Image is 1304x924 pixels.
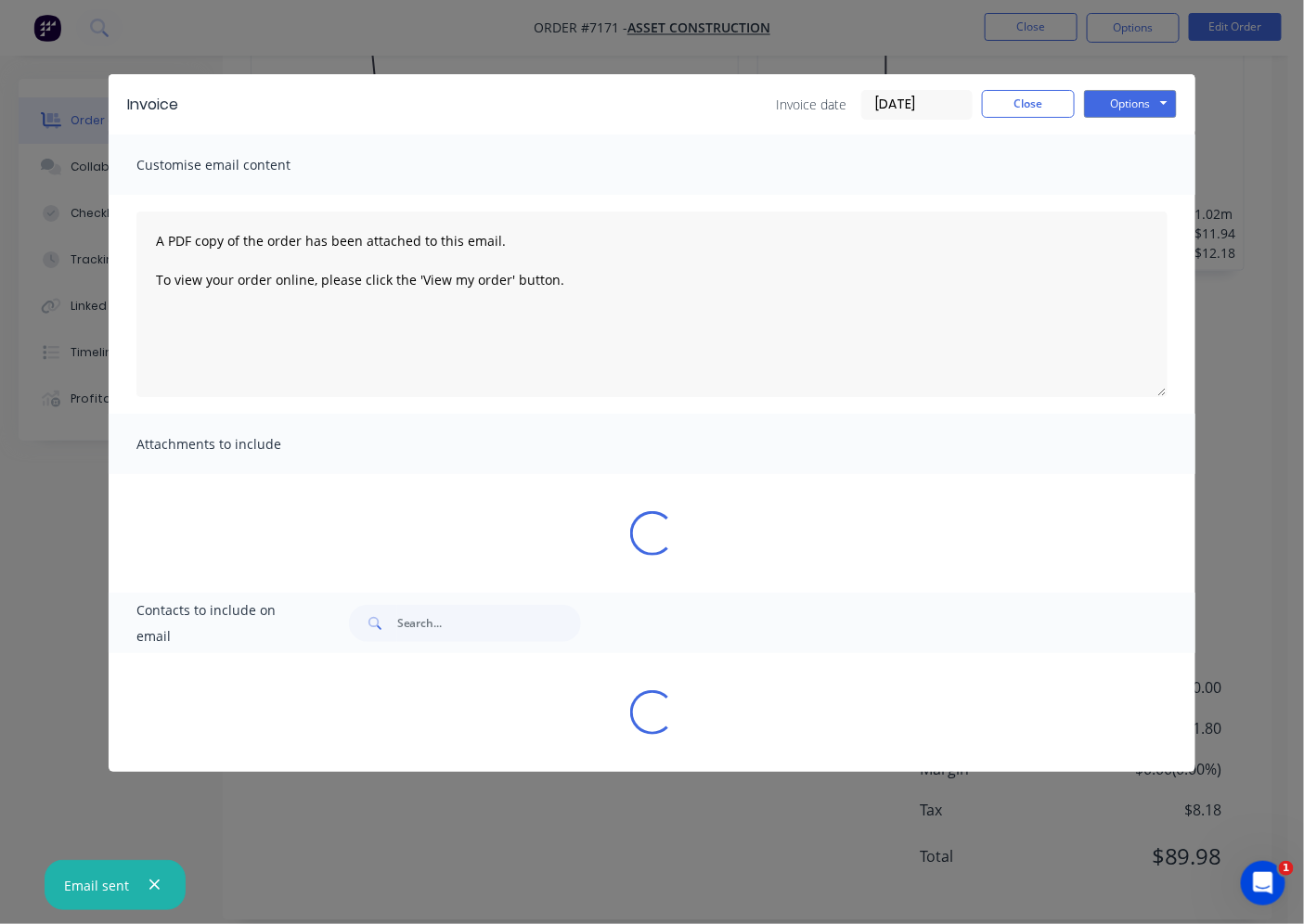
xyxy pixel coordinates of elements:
[982,90,1075,118] button: Close
[64,876,129,895] div: Email sent
[127,94,178,116] div: Invoice
[136,212,1168,397] textarea: A PDF copy of the order has been attached to this email. To view your order online, please click ...
[776,95,846,114] span: Invoice date
[1241,861,1285,905] iframe: Intercom live chat
[1279,861,1294,876] span: 1
[136,152,341,178] span: Customise email content
[1084,90,1177,118] button: Options
[136,431,341,457] span: Attachments to include
[397,605,581,642] input: Search...
[136,597,303,649] span: Contacts to include on email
